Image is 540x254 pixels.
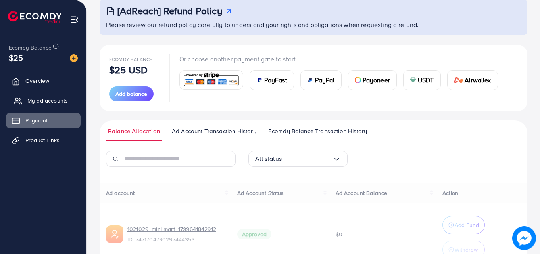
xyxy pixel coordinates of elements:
span: Add balance [115,90,147,98]
span: Ecomdy Balance [9,44,52,52]
p: Or choose another payment gate to start [179,54,504,64]
span: Payoneer [363,75,390,85]
p: Please review our refund policy carefully to understand your rights and obligations when requesti... [106,20,523,29]
img: image [512,226,536,250]
span: USDT [418,75,434,85]
p: $25 USD [109,65,148,74]
div: Search for option [248,151,348,167]
span: Overview [25,77,49,85]
a: cardPayFast [250,70,294,90]
span: Ecomdy Balance [109,56,152,63]
button: Add balance [109,86,154,101]
a: Overview [6,73,81,89]
span: Ad Account Transaction History [172,127,256,136]
span: Balance Allocation [108,127,160,136]
img: card [355,77,361,83]
a: cardPayPal [300,70,342,90]
a: cardPayoneer [348,70,397,90]
img: card [307,77,313,83]
a: Payment [6,113,81,128]
span: PayFast [264,75,287,85]
img: logo [8,11,61,23]
span: My ad accounts [27,97,68,105]
a: Product Links [6,132,81,148]
span: Payment [25,116,48,124]
h3: [AdReach] Refund Policy [117,5,222,17]
input: Search for option [282,153,333,165]
span: Airwallex [465,75,491,85]
img: card [182,71,240,88]
a: cardAirwallex [447,70,498,90]
img: image [70,54,78,62]
a: My ad accounts [6,93,81,109]
span: Product Links [25,136,60,144]
span: PayPal [315,75,335,85]
span: Ecomdy Balance Transaction History [268,127,367,136]
img: card [256,77,263,83]
span: All status [255,153,282,165]
span: $25 [9,52,23,63]
img: card [454,77,463,83]
img: menu [70,15,79,24]
img: card [410,77,416,83]
a: cardUSDT [403,70,441,90]
a: card [179,70,243,90]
